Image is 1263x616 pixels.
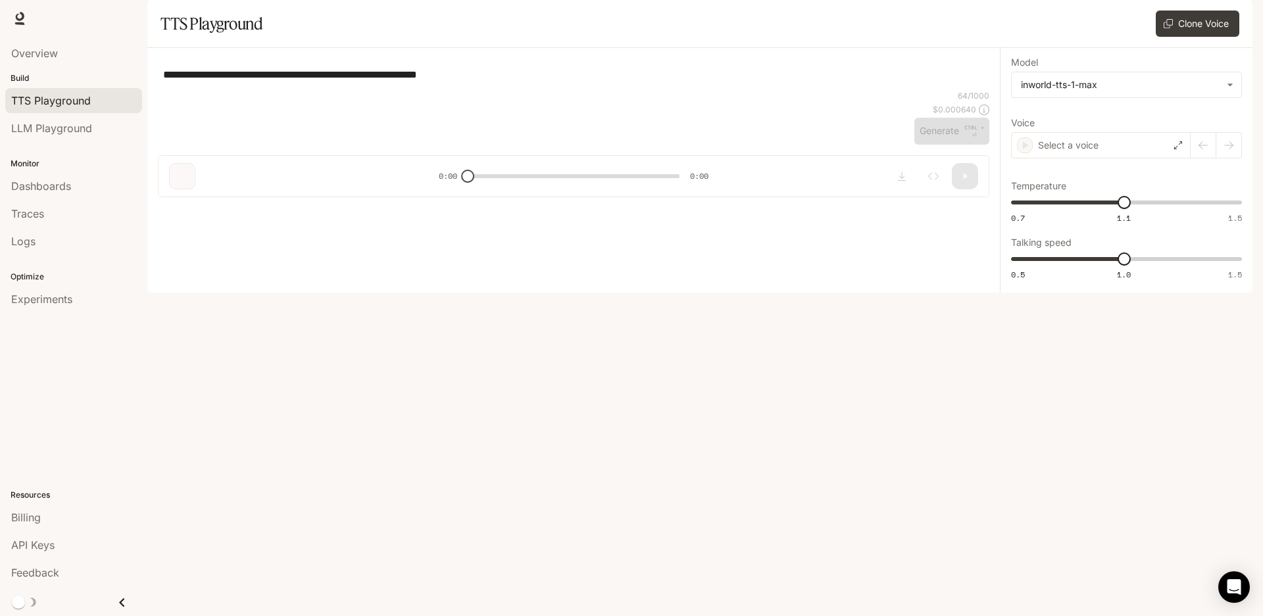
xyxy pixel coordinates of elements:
button: Clone Voice [1156,11,1239,37]
p: 64 / 1000 [958,90,989,101]
div: Open Intercom Messenger [1218,571,1250,603]
span: 0.7 [1011,212,1025,224]
p: $ 0.000640 [933,104,976,115]
h1: TTS Playground [161,11,262,37]
span: 1.5 [1228,212,1242,224]
span: 1.0 [1117,269,1131,280]
span: 0.5 [1011,269,1025,280]
div: inworld-tts-1-max [1012,72,1241,97]
div: inworld-tts-1-max [1021,78,1220,91]
p: Talking speed [1011,238,1072,247]
p: Temperature [1011,181,1066,191]
span: 1.1 [1117,212,1131,224]
span: 1.5 [1228,269,1242,280]
p: Select a voice [1038,139,1099,152]
p: Voice [1011,118,1035,128]
p: Model [1011,58,1038,67]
